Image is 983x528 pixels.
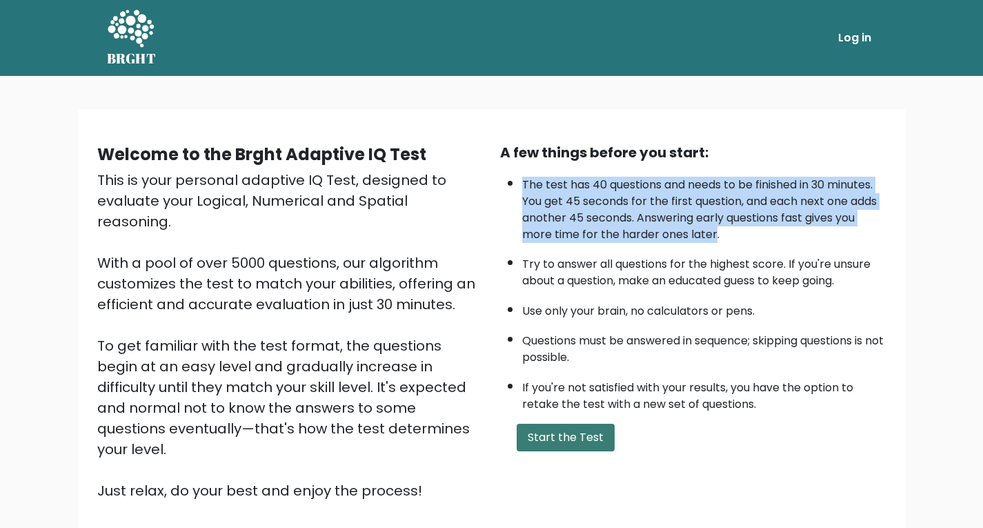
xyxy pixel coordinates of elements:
[500,142,886,163] div: A few things before you start:
[522,249,886,289] li: Try to answer all questions for the highest score. If you're unsure about a question, make an edu...
[107,50,157,67] h5: BRGHT
[833,24,877,52] a: Log in
[97,170,484,501] div: This is your personal adaptive IQ Test, designed to evaluate your Logical, Numerical and Spatial ...
[522,326,886,366] li: Questions must be answered in sequence; skipping questions is not possible.
[522,170,886,243] li: The test has 40 questions and needs to be finished in 30 minutes. You get 45 seconds for the firs...
[522,296,886,320] li: Use only your brain, no calculators or pens.
[97,143,426,166] b: Welcome to the Brght Adaptive IQ Test
[522,373,886,413] li: If you're not satisfied with your results, you have the option to retake the test with a new set ...
[517,424,615,451] button: Start the Test
[107,6,157,70] a: BRGHT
